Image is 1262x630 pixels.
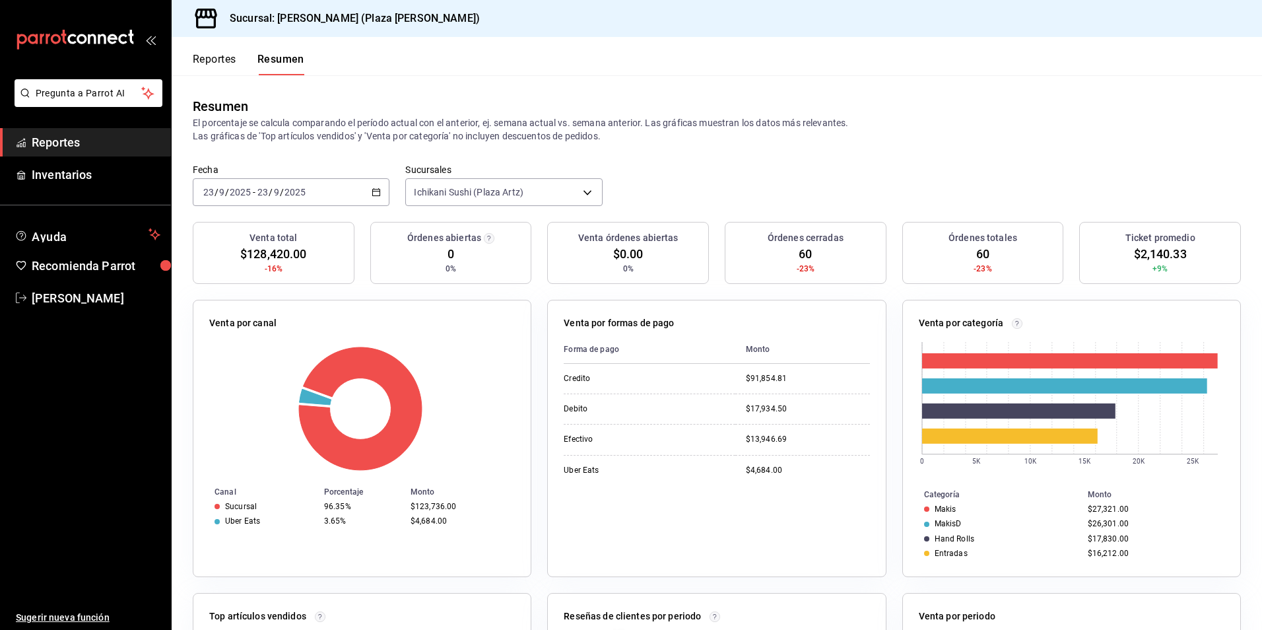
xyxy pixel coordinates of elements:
button: Pregunta a Parrot AI [15,79,162,107]
div: $17,830.00 [1088,534,1219,543]
span: -16% [265,263,283,275]
h3: Sucursal: [PERSON_NAME] (Plaza [PERSON_NAME]) [219,11,480,26]
span: [PERSON_NAME] [32,289,160,307]
h3: Órdenes abiertas [407,231,481,245]
span: $2,140.33 [1134,245,1187,263]
span: 60 [799,245,812,263]
button: Reportes [193,53,236,75]
input: ---- [229,187,251,197]
div: Credito [564,373,696,384]
div: $26,301.00 [1088,519,1219,528]
input: -- [218,187,225,197]
span: Reportes [32,133,160,151]
button: Resumen [257,53,304,75]
p: Venta por periodo [919,610,995,623]
span: $128,420.00 [240,245,306,263]
input: -- [257,187,269,197]
th: Categoría [903,487,1082,502]
div: Resumen [193,96,248,116]
p: Venta por canal [209,316,277,330]
span: Ichikani Sushi (Plaza Artz) [414,186,523,199]
h3: Órdenes cerradas [768,231,844,245]
text: 5K [972,458,981,465]
label: Sucursales [405,165,602,174]
div: $4,684.00 [411,516,510,526]
th: Forma de pago [564,335,735,364]
h3: Órdenes totales [948,231,1017,245]
span: Pregunta a Parrot AI [36,87,142,100]
text: 0 [920,458,924,465]
div: Efectivo [564,434,696,445]
span: - [253,187,255,197]
p: Top artículos vendidos [209,610,306,623]
div: Uber Eats [564,465,696,476]
div: $16,212.00 [1088,549,1219,558]
th: Monto [405,485,531,499]
h3: Venta total [249,231,297,245]
span: -23% [797,263,815,275]
h3: Ticket promedio [1125,231,1195,245]
span: Recomienda Parrot [32,257,160,275]
span: Inventarios [32,166,160,184]
span: / [269,187,273,197]
span: Ayuda [32,227,143,242]
h3: Venta órdenes abiertas [578,231,679,245]
span: +9% [1152,263,1168,275]
div: MakisD [935,519,962,528]
span: / [280,187,284,197]
th: Canal [193,485,319,499]
span: -23% [974,263,992,275]
span: 0% [623,263,634,275]
span: $0.00 [613,245,644,263]
span: 0% [446,263,456,275]
a: Pregunta a Parrot AI [9,96,162,110]
p: Venta por categoría [919,316,1004,330]
text: 20K [1132,458,1145,465]
div: $123,736.00 [411,502,510,511]
span: / [215,187,218,197]
input: -- [203,187,215,197]
th: Porcentaje [319,485,405,499]
div: $4,684.00 [746,465,870,476]
text: 10K [1024,458,1036,465]
div: $13,946.69 [746,434,870,445]
div: Entradas [935,549,968,558]
span: Sugerir nueva función [16,611,160,625]
div: $91,854.81 [746,373,870,384]
div: navigation tabs [193,53,304,75]
div: Uber Eats [225,516,260,526]
div: Sucursal [225,502,257,511]
span: 60 [976,245,989,263]
p: Reseñas de clientes por periodo [564,610,701,623]
text: 25K [1186,458,1199,465]
p: Venta por formas de pago [564,316,674,330]
input: -- [273,187,280,197]
div: Makis [935,505,956,514]
span: 0 [448,245,454,263]
span: / [225,187,229,197]
text: 15K [1078,458,1090,465]
div: Debito [564,403,696,415]
th: Monto [735,335,870,364]
label: Fecha [193,165,389,174]
div: $27,321.00 [1088,505,1219,514]
input: ---- [284,187,306,197]
p: El porcentaje se calcula comparando el período actual con el anterior, ej. semana actual vs. sema... [193,116,1241,143]
div: $17,934.50 [746,403,870,415]
button: open_drawer_menu [145,34,156,45]
th: Monto [1082,487,1240,502]
div: Hand Rolls [935,534,974,543]
div: 96.35% [324,502,400,511]
div: 3.65% [324,516,400,526]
